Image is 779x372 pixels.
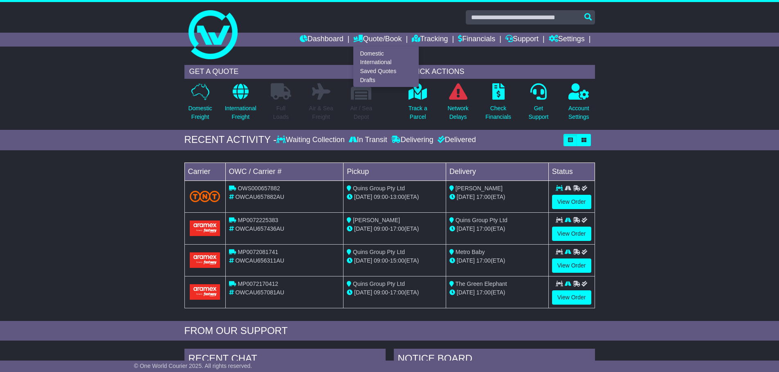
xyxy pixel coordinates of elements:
[552,195,591,209] a: View Order
[390,257,404,264] span: 15:00
[552,290,591,305] a: View Order
[485,83,512,126] a: CheckFinancials
[456,185,503,192] span: [PERSON_NAME]
[353,281,405,287] span: Quins Group Pty Ltd
[184,134,277,146] div: RECENT ACTIVITY -
[549,33,585,47] a: Settings
[548,163,595,180] td: Status
[456,249,485,255] span: Metro Baby
[458,33,495,47] a: Financials
[412,33,448,47] a: Tracking
[457,257,475,264] span: [DATE]
[238,185,280,192] span: OWS000657882
[485,104,511,121] p: Check Financials
[394,349,595,371] div: NOTICE BOARD
[343,163,446,180] td: Pickup
[528,83,549,126] a: GetSupport
[457,225,475,232] span: [DATE]
[347,225,442,233] div: - (ETA)
[235,225,284,232] span: OWCAU657436AU
[447,83,469,126] a: NetworkDelays
[188,104,212,121] p: Domestic Freight
[449,288,545,297] div: (ETA)
[449,193,545,201] div: (ETA)
[353,185,405,192] span: Quins Group Pty Ltd
[235,289,284,296] span: OWCAU657081AU
[300,33,343,47] a: Dashboard
[190,221,220,236] img: Aramex.png
[552,258,591,273] a: View Order
[354,289,372,296] span: [DATE]
[402,65,595,79] div: QUICK ACTIONS
[350,104,373,121] p: Air / Sea Depot
[190,252,220,267] img: Aramex.png
[238,281,278,287] span: MP0072170412
[353,33,402,47] a: Quote/Book
[505,33,539,47] a: Support
[436,136,476,145] div: Delivered
[457,289,475,296] span: [DATE]
[188,83,212,126] a: DomesticFreight
[354,49,418,58] a: Domestic
[190,284,220,299] img: Aramex.png
[476,257,491,264] span: 17:00
[354,67,418,76] a: Saved Quotes
[225,163,343,180] td: OWC / Carrier #
[354,225,372,232] span: [DATE]
[347,256,442,265] div: - (ETA)
[353,217,400,223] span: [PERSON_NAME]
[353,47,419,87] div: Quote/Book
[354,58,418,67] a: International
[354,76,418,85] a: Drafts
[184,163,225,180] td: Carrier
[456,217,507,223] span: Quins Group Pty Ltd
[390,225,404,232] span: 17:00
[447,104,468,121] p: Network Delays
[276,136,346,145] div: Waiting Collection
[184,349,386,371] div: RECENT CHAT
[224,83,257,126] a: InternationalFreight
[354,194,372,200] span: [DATE]
[457,194,475,200] span: [DATE]
[347,136,389,145] div: In Transit
[409,104,427,121] p: Track a Parcel
[184,65,377,79] div: GET A QUOTE
[374,225,388,232] span: 09:00
[190,191,220,202] img: TNT_Domestic.png
[235,194,284,200] span: OWCAU657882AU
[552,227,591,241] a: View Order
[568,83,590,126] a: AccountSettings
[476,225,491,232] span: 17:00
[271,104,291,121] p: Full Loads
[235,257,284,264] span: OWCAU656311AU
[374,194,388,200] span: 09:00
[456,281,507,287] span: The Green Elephant
[354,257,372,264] span: [DATE]
[353,249,405,255] span: Quins Group Pty Ltd
[390,289,404,296] span: 17:00
[390,194,404,200] span: 13:00
[347,288,442,297] div: - (ETA)
[446,163,548,180] td: Delivery
[568,104,589,121] p: Account Settings
[225,104,256,121] p: International Freight
[309,104,333,121] p: Air & Sea Freight
[389,136,436,145] div: Delivering
[476,194,491,200] span: 17:00
[238,217,278,223] span: MP0072225383
[408,83,428,126] a: Track aParcel
[476,289,491,296] span: 17:00
[134,363,252,369] span: © One World Courier 2025. All rights reserved.
[449,256,545,265] div: (ETA)
[347,193,442,201] div: - (ETA)
[374,289,388,296] span: 09:00
[449,225,545,233] div: (ETA)
[374,257,388,264] span: 09:00
[528,104,548,121] p: Get Support
[184,325,595,337] div: FROM OUR SUPPORT
[238,249,278,255] span: MP0072081741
